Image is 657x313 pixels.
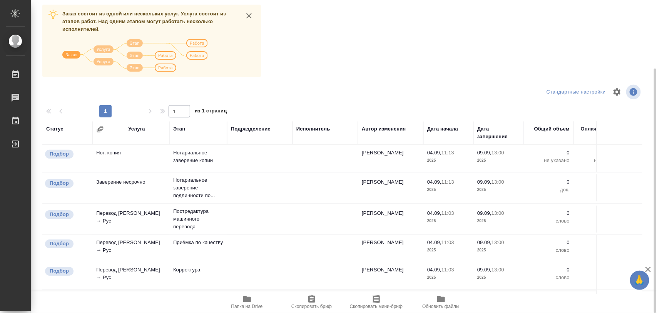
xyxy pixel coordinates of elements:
[527,186,570,194] p: док.
[344,291,409,313] button: Скопировать мини-бриф
[527,157,570,164] p: не указано
[534,125,570,133] div: Общий объем
[409,291,473,313] button: Обновить файлы
[477,210,491,216] p: 09.09,
[577,239,620,246] p: 0
[441,267,454,273] p: 11:03
[577,266,620,274] p: 0
[427,239,441,245] p: 04.09,
[577,246,620,254] p: слово
[173,176,223,199] p: Нотариальное заверение подлинности по...
[477,150,491,156] p: 09.09,
[215,291,279,313] button: Папка на Drive
[96,126,104,133] button: Сгруппировать
[633,272,646,288] span: 🙏
[477,179,491,185] p: 09.09,
[427,150,441,156] p: 04.09,
[92,174,169,201] td: Заверение несрочно
[422,304,460,309] span: Обновить файлы
[477,125,520,141] div: Дата завершения
[527,266,570,274] p: 0
[427,217,470,225] p: 2025
[173,266,223,274] p: Корректура
[477,157,520,164] p: 2025
[477,246,520,254] p: 2025
[477,217,520,225] p: 2025
[92,262,169,289] td: Перевод [PERSON_NAME] → Рус
[577,125,620,141] div: Оплачиваемый объем
[577,274,620,281] p: слово
[577,178,620,186] p: 0
[427,274,470,281] p: 2025
[608,83,626,101] span: Настроить таблицу
[491,210,504,216] p: 13:00
[441,150,454,156] p: 11:13
[441,239,454,245] p: 11:03
[545,86,608,98] div: split button
[231,304,263,309] span: Папка на Drive
[358,174,423,201] td: [PERSON_NAME]
[279,291,344,313] button: Скопировать бриф
[491,239,504,245] p: 13:00
[491,267,504,273] p: 13:00
[626,85,642,99] span: Посмотреть информацию
[427,186,470,194] p: 2025
[527,274,570,281] p: слово
[577,217,620,225] p: слово
[630,271,649,290] button: 🙏
[427,179,441,185] p: 04.09,
[491,179,504,185] p: 13:00
[577,209,620,217] p: 0
[195,106,227,117] span: из 1 страниц
[50,211,69,218] p: Подбор
[46,125,64,133] div: Статус
[362,125,406,133] div: Автор изменения
[477,274,520,281] p: 2025
[577,157,620,164] p: не указано
[427,246,470,254] p: 2025
[527,178,570,186] p: 0
[477,186,520,194] p: 2025
[50,150,69,158] p: Подбор
[50,267,69,275] p: Подбор
[50,179,69,187] p: Подбор
[243,10,255,22] button: close
[577,186,620,194] p: док.
[441,210,454,216] p: 11:03
[527,209,570,217] p: 0
[441,179,454,185] p: 11:13
[92,145,169,172] td: Нот. копия
[477,239,491,245] p: 09.09,
[128,125,145,133] div: Услуга
[527,149,570,157] p: 0
[527,246,570,254] p: слово
[427,157,470,164] p: 2025
[577,149,620,157] p: 0
[296,125,330,133] div: Исполнитель
[358,206,423,233] td: [PERSON_NAME]
[173,239,223,246] p: Приёмка по качеству
[50,240,69,248] p: Подбор
[427,210,441,216] p: 04.09,
[527,239,570,246] p: 0
[427,267,441,273] p: 04.09,
[358,145,423,172] td: [PERSON_NAME]
[358,262,423,289] td: [PERSON_NAME]
[291,304,332,309] span: Скопировать бриф
[173,125,185,133] div: Этап
[62,11,226,32] span: Заказ состоит из одной или нескольких услуг. Услуга состоит из этапов работ. Над одним этапом мог...
[358,235,423,262] td: [PERSON_NAME]
[427,125,458,133] div: Дата начала
[527,217,570,225] p: слово
[350,304,403,309] span: Скопировать мини-бриф
[92,235,169,262] td: Перевод [PERSON_NAME] → Рус
[491,150,504,156] p: 13:00
[231,125,271,133] div: Подразделение
[173,208,223,231] p: Постредактура машинного перевода
[92,206,169,233] td: Перевод [PERSON_NAME] → Рус
[173,149,223,164] p: Нотариальное заверение копии
[477,267,491,273] p: 09.09,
